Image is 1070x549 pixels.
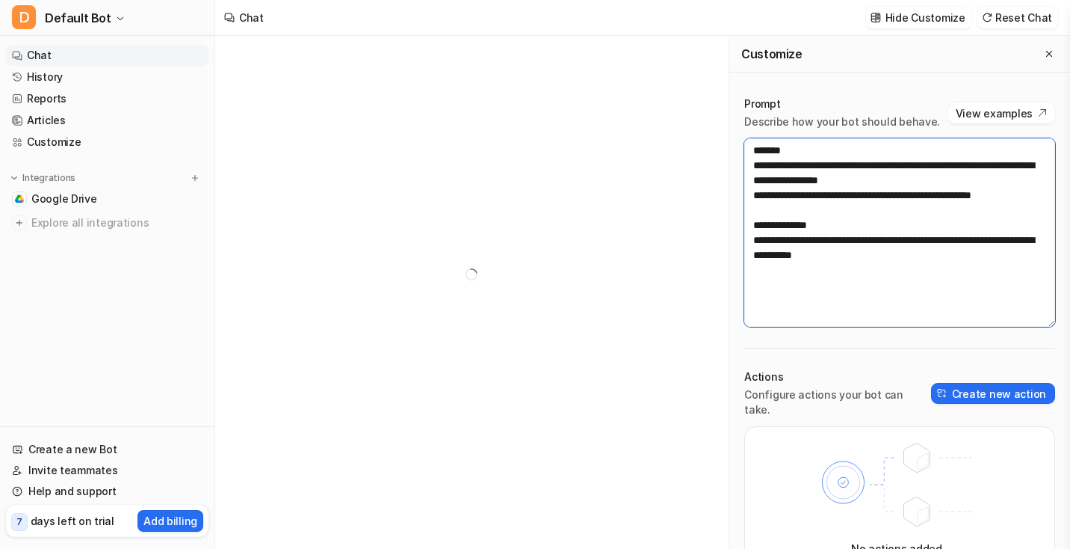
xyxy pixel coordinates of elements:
a: Reports [6,88,208,109]
img: expand menu [9,173,19,183]
span: Default Bot [45,7,111,28]
button: Reset Chat [977,7,1058,28]
a: Chat [6,45,208,66]
a: History [6,67,208,88]
button: Create new action [931,383,1055,404]
span: D [12,5,36,29]
button: Close flyout [1040,45,1058,63]
img: menu_add.svg [190,173,200,183]
p: Configure actions your bot can take. [744,387,931,417]
a: Google DriveGoogle Drive [6,188,208,209]
p: Hide Customize [885,10,965,25]
p: Integrations [22,172,75,184]
p: 7 [16,515,22,529]
img: reset [982,12,992,23]
a: Articles [6,110,208,131]
a: Explore all integrations [6,212,208,233]
img: Google Drive [15,194,24,203]
div: Chat [239,10,264,25]
a: Invite teammates [6,460,208,481]
span: Google Drive [31,191,97,206]
span: Explore all integrations [31,211,202,235]
p: Describe how your bot should behave. [744,114,940,129]
p: Actions [744,369,931,384]
button: View examples [948,102,1055,123]
img: customize [870,12,881,23]
a: Customize [6,132,208,153]
p: Prompt [744,96,940,111]
button: Add billing [137,510,203,532]
a: Help and support [6,481,208,502]
img: explore all integrations [12,215,27,230]
button: Integrations [6,171,80,185]
h2: Customize [741,46,802,61]
a: Create a new Bot [6,439,208,460]
p: days left on trial [31,513,114,529]
button: Hide Customize [866,7,971,28]
p: Add billing [143,513,197,529]
img: create-action-icon.svg [937,388,947,399]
